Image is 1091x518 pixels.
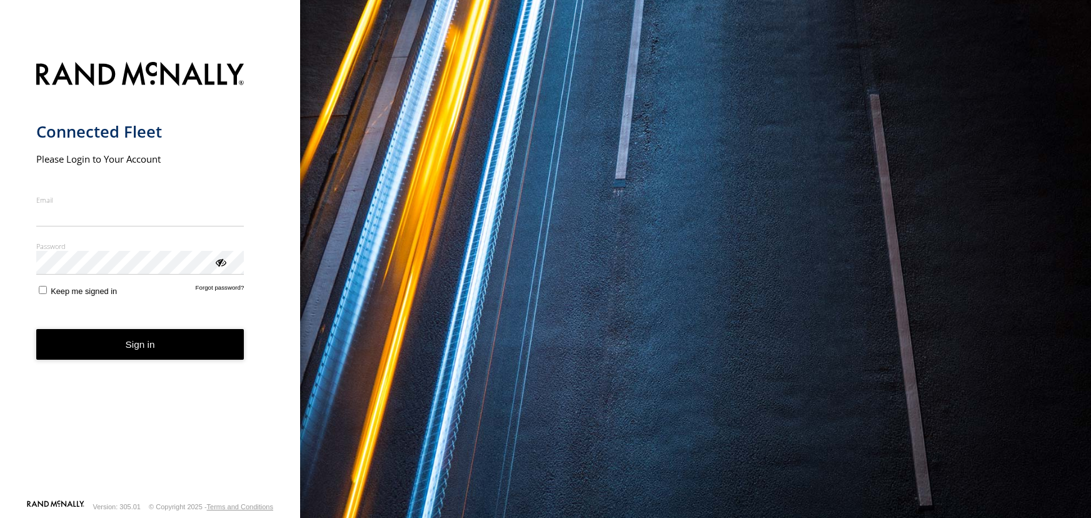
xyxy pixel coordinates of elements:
div: © Copyright 2025 - [149,503,273,510]
input: Keep me signed in [39,286,47,294]
button: Sign in [36,329,244,360]
h2: Please Login to Your Account [36,153,244,165]
a: Forgot password? [196,284,244,296]
h1: Connected Fleet [36,121,244,142]
img: Rand McNally [36,59,244,91]
div: ViewPassword [214,255,226,268]
span: Keep me signed in [51,287,117,296]
div: Version: 305.01 [93,503,141,510]
a: Visit our Website [27,500,84,513]
label: Email [36,195,244,205]
form: main [36,54,264,499]
label: Password [36,241,244,251]
a: Terms and Conditions [207,503,273,510]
